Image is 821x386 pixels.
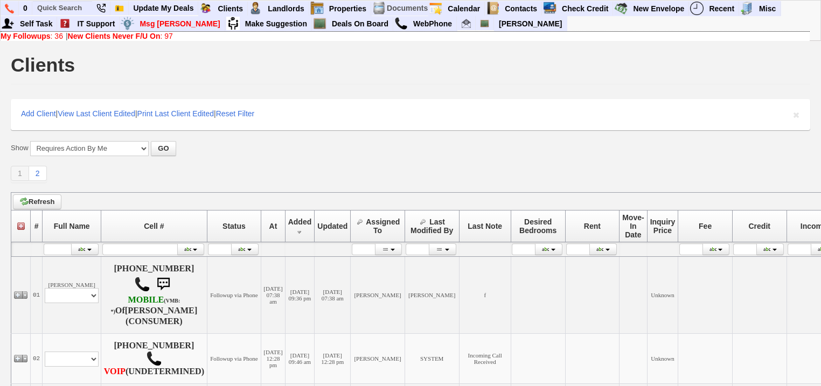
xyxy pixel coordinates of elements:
[226,17,240,30] img: su2.jpg
[263,2,309,16] a: Landlords
[405,256,459,333] td: [PERSON_NAME]
[351,333,405,383] td: [PERSON_NAME]
[749,222,770,230] span: Credit
[647,256,678,333] td: Unknown
[558,2,613,16] a: Check Credit
[58,109,135,118] a: View Last Client Edited
[207,333,261,383] td: Followup via Phone
[68,32,161,40] b: New Clients Never F/U On
[13,194,61,209] a: Refresh
[740,2,754,15] img: officebldg.png
[146,350,162,367] img: call.png
[372,2,386,15] img: docs.png
[110,298,180,314] font: (VMB: *)
[519,217,556,235] span: Desired Bedrooms
[249,2,262,15] img: landlord.png
[261,256,285,333] td: [DATE] 07:38 am
[11,166,29,181] a: 1
[144,222,164,230] span: Cell #
[410,217,453,235] span: Last Modified By
[409,17,457,31] a: WebPhone
[317,222,347,230] span: Updated
[459,256,511,333] td: f
[104,367,126,376] font: VOIP
[500,2,542,16] a: Contacts
[495,17,566,31] a: [PERSON_NAME]
[43,256,101,333] td: [PERSON_NAME]
[58,17,72,30] img: help2.png
[11,143,29,153] label: Show
[152,273,174,295] img: sms.png
[386,1,428,16] td: Documents
[11,55,75,75] h1: Clients
[584,222,601,230] span: Rent
[443,2,485,16] a: Calendar
[462,19,471,28] img: Renata@HomeSweetHomeProperties.com
[690,2,704,15] img: recent.png
[394,17,408,30] img: call.png
[103,341,204,376] h4: [PHONE_NUMBER] (UNDETERMINED)
[125,306,198,315] b: [PERSON_NAME]
[96,4,106,13] img: phone22.png
[104,367,126,376] b: TextNow - 360 Networks - SVR
[73,17,120,31] a: IT Support
[480,19,489,28] img: chalkboard.png
[366,217,400,235] span: Assigned To
[486,2,499,15] img: contact.png
[199,2,212,15] img: clients.png
[5,4,14,13] img: phone.png
[129,1,198,15] a: Update My Deals
[29,166,47,181] a: 2
[110,295,180,315] b: Verizon Wireless
[31,333,43,383] td: 02
[261,333,285,383] td: [DATE] 12:28 pm
[216,109,255,118] a: Reset Filter
[647,333,678,383] td: Unknown
[285,256,315,333] td: [DATE] 09:36 pm
[31,210,43,242] th: #
[137,109,214,118] a: Print Last Client Edited
[54,222,90,230] span: Full Name
[315,333,351,383] td: [DATE] 12:28 pm
[68,32,173,40] a: New Clients Never F/U On: 97
[241,17,312,31] a: Make Suggestion
[429,2,442,15] img: appt_icon.png
[213,2,248,16] a: Clients
[285,333,315,383] td: [DATE] 09:46 am
[313,17,326,30] img: chalkboard.png
[705,2,739,16] a: Recent
[1,32,810,40] div: |
[151,141,176,156] button: GO
[699,222,712,230] span: Fee
[351,256,405,333] td: [PERSON_NAME]
[21,109,56,118] a: Add Client
[1,17,15,30] img: myadd.png
[269,222,277,230] span: At
[1,32,63,40] a: My Followups: 36
[103,264,204,326] h4: [PHONE_NUMBER] Of (CONSUMER)
[468,222,502,230] span: Last Note
[16,17,57,31] a: Self Task
[134,276,150,292] img: call.png
[128,295,164,305] font: MOBILE
[328,17,393,31] a: Deals On Board
[614,2,628,15] img: gmoney.png
[310,2,324,15] img: properties.png
[543,2,556,15] img: creditreport.png
[622,213,644,239] span: Move-In Date
[650,217,676,235] span: Inquiry Price
[315,256,351,333] td: [DATE] 07:38 am
[459,333,511,383] td: Incoming Call Received
[222,222,246,230] span: Status
[135,17,225,31] a: Msg [PERSON_NAME]
[33,1,92,15] input: Quick Search
[31,256,43,333] td: 01
[121,17,134,30] img: money.png
[325,2,371,16] a: Properties
[19,1,32,15] a: 0
[1,32,51,40] b: My Followups
[755,2,781,16] a: Misc
[288,217,312,226] span: Added
[207,256,261,333] td: Followup via Phone
[405,333,459,383] td: SYSTEM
